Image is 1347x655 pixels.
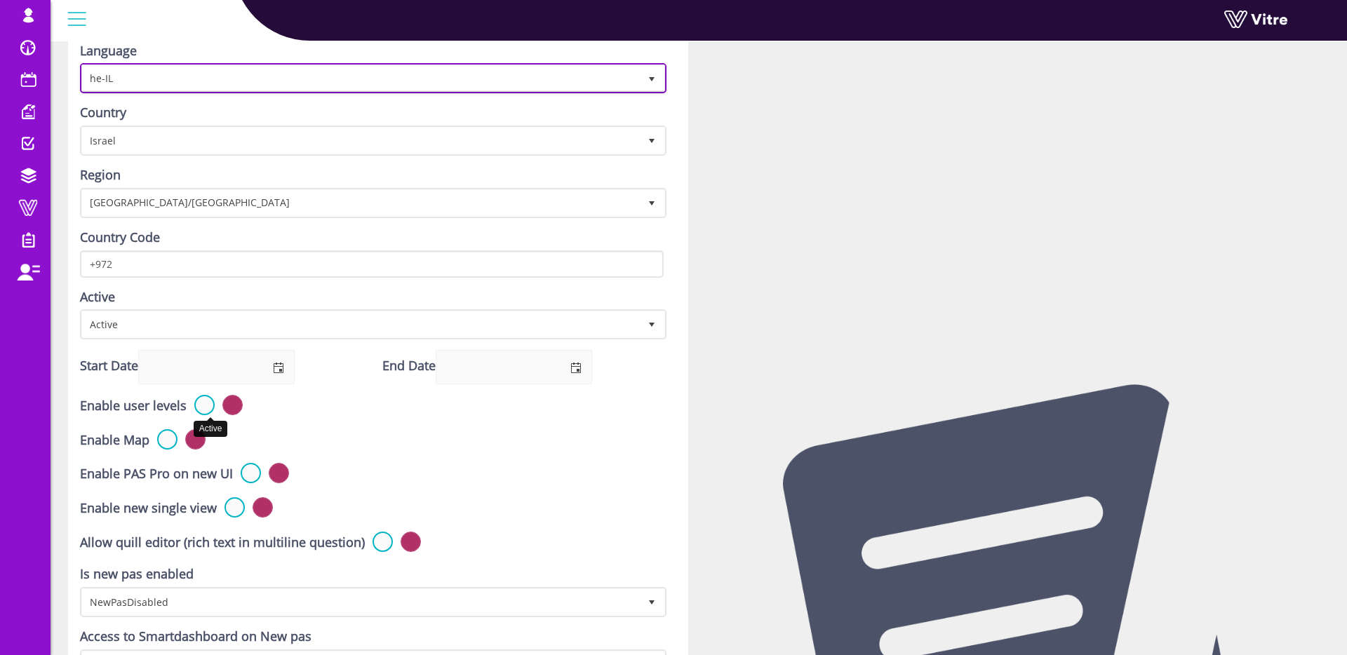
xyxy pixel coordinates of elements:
span: select [639,190,664,215]
label: Start Date [80,357,138,375]
label: Enable Map [80,431,149,450]
label: Access to Smartdashboard on New pas [80,628,311,646]
label: Is new pas enabled [80,565,194,583]
span: select [639,589,664,614]
span: he-IL [82,65,639,90]
label: Country [80,104,126,122]
span: Israel [82,128,639,153]
label: End Date [382,357,436,375]
label: Active [80,288,115,306]
label: Allow quill editor (rich text in multiline question) [80,534,365,552]
label: Language [80,42,137,60]
span: [GEOGRAPHIC_DATA]/[GEOGRAPHIC_DATA] [82,190,639,215]
label: Enable PAS Pro on new UI [80,465,233,483]
span: select [639,311,664,337]
label: Enable new single view [80,499,217,518]
div: Active [194,421,228,437]
label: Enable user levels [80,397,187,415]
span: Active [82,311,639,337]
span: select [639,128,664,153]
span: select [262,351,294,384]
span: NewPasDisabled [82,589,639,614]
span: select [559,351,591,384]
label: Region [80,166,121,184]
label: Country Code [80,229,160,247]
span: select [639,65,664,90]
